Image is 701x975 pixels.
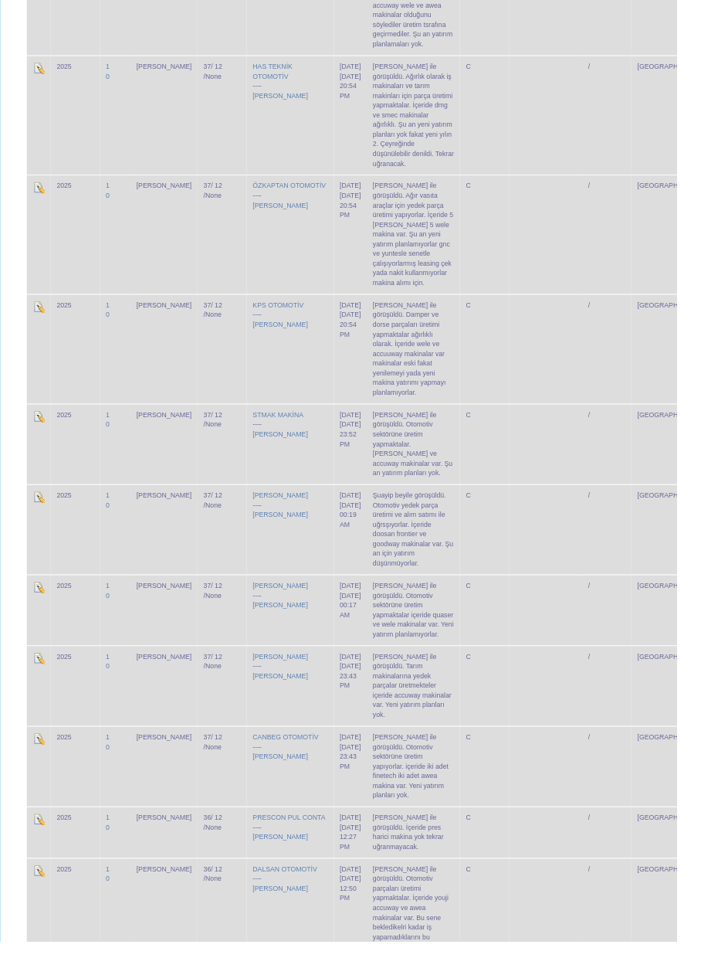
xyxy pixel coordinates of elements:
[110,426,113,433] a: 1
[380,595,476,668] td: [PERSON_NAME] ile görüşüldü. Otomotiv sektörüne üretim yapmaktalar içeride quaser ve wele makinal...
[110,312,113,320] a: 1
[262,843,337,851] a: PRESCON PUL CONTA
[52,304,103,418] td: 2025
[603,668,654,752] td: /
[476,57,527,181] td: C
[52,835,103,888] td: 2025
[110,843,113,851] a: 1
[205,752,256,835] td: 37/ 12 /None
[110,686,113,694] a: 0
[110,676,113,684] a: 1
[346,752,380,835] td: [DATE]
[262,603,319,610] a: [PERSON_NAME]
[352,198,374,228] div: [DATE] 20:54 PM
[262,95,319,103] a: [PERSON_NAME]
[110,853,113,861] a: 0
[52,418,103,501] td: 2025
[262,780,319,787] a: [PERSON_NAME]
[110,896,113,904] a: 1
[476,181,527,304] td: C
[34,895,46,908] img: Edit
[262,509,319,517] a: [PERSON_NAME]
[205,595,256,668] td: 37/ 12 /None
[110,189,113,196] a: 1
[352,435,374,465] div: [DATE] 23:52 PM
[256,181,346,304] td: ----
[352,769,374,799] div: [DATE] 23:43 PM
[110,906,113,914] a: 0
[135,501,205,595] td: [PERSON_NAME]
[110,759,113,767] a: 1
[476,501,527,595] td: C
[352,612,374,642] div: [DATE] 00:17 AM
[34,188,46,200] img: Edit
[34,759,46,771] img: Edit
[603,304,654,418] td: /
[262,209,319,216] a: [PERSON_NAME]
[256,835,346,888] td: ----
[476,595,527,668] td: C
[603,752,654,835] td: /
[262,759,330,767] a: CANBEG OTOMOTİV
[346,418,380,501] td: [DATE]
[205,835,256,888] td: 36/ 12 /None
[135,835,205,888] td: [PERSON_NAME]
[262,529,319,537] a: [PERSON_NAME]
[34,311,46,324] img: Edit
[603,57,654,181] td: /
[262,676,319,684] a: [PERSON_NAME]
[110,613,113,620] a: 0
[476,835,527,888] td: C
[34,602,46,614] img: Edit
[52,752,103,835] td: 2025
[256,752,346,835] td: ----
[476,668,527,752] td: C
[380,752,476,835] td: [PERSON_NAME] ile görüşüldü. Otomotiv sektörüne üretim yapıyorlar. içeride iki adet finetech iki ...
[52,668,103,752] td: 2025
[110,322,113,330] a: 0
[380,668,476,752] td: [PERSON_NAME] ile görüşüldü. Tarım makinalarına yedek parçalar üretmekteler içeride accuway makin...
[346,668,380,752] td: [DATE]
[262,896,328,904] a: DALSAN OTOMOTİV
[346,595,380,668] td: [DATE]
[256,304,346,418] td: ----
[380,501,476,595] td: Şuayip beyile görüşüldü. Otomotiv yedek parça üretimi ve alım satımı ile uğrsşıyorlar. İçeride do...
[205,304,256,418] td: 37/ 12 /None
[52,501,103,595] td: 2025
[52,595,103,668] td: 2025
[346,304,380,418] td: [DATE]
[262,916,319,924] a: [PERSON_NAME]
[380,418,476,501] td: [PERSON_NAME] ile görüşüldü. Otomotiv sektörüne üretim yapmaktalar. [PERSON_NAME] ve accuway maki...
[256,668,346,752] td: ----
[603,835,654,888] td: /
[262,189,337,196] a: ÖZKAPTAN OTOMOTİV
[352,74,374,104] div: [DATE] 20:54 PM
[380,304,476,418] td: [PERSON_NAME] ile görüşüldü. Damper ve dorse parçaları üretimi yapmaktalar ağırlıklı olarak. İçer...
[110,199,113,206] a: 0
[135,752,205,835] td: [PERSON_NAME]
[346,501,380,595] td: [DATE]
[380,181,476,304] td: [PERSON_NAME] ile görüşüldü. Ağır vasıta araçlar için yedek parça üretimi yapıyorlar. İçeride 5 [...
[476,418,527,501] td: C
[135,595,205,668] td: [PERSON_NAME]
[346,181,380,304] td: [DATE]
[352,905,374,936] div: [DATE] 12:50 PM
[110,436,113,443] a: 0
[34,425,46,437] img: Edit
[262,863,319,871] a: [PERSON_NAME]
[52,181,103,304] td: 2025
[34,675,46,688] img: Edit
[110,75,113,83] a: 0
[135,668,205,752] td: [PERSON_NAME]
[262,65,303,83] a: HAS TEKNİK OTOMOTİV
[352,852,374,882] div: [DATE] 12:27 PM
[476,752,527,835] td: C
[205,668,256,752] td: 37/ 12 /None
[135,57,205,181] td: [PERSON_NAME]
[205,181,256,304] td: 37/ 12 /None
[34,842,46,854] img: Edit
[110,65,113,73] a: 1
[262,332,319,340] a: [PERSON_NAME]
[205,418,256,501] td: 37/ 12 /None
[603,181,654,304] td: /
